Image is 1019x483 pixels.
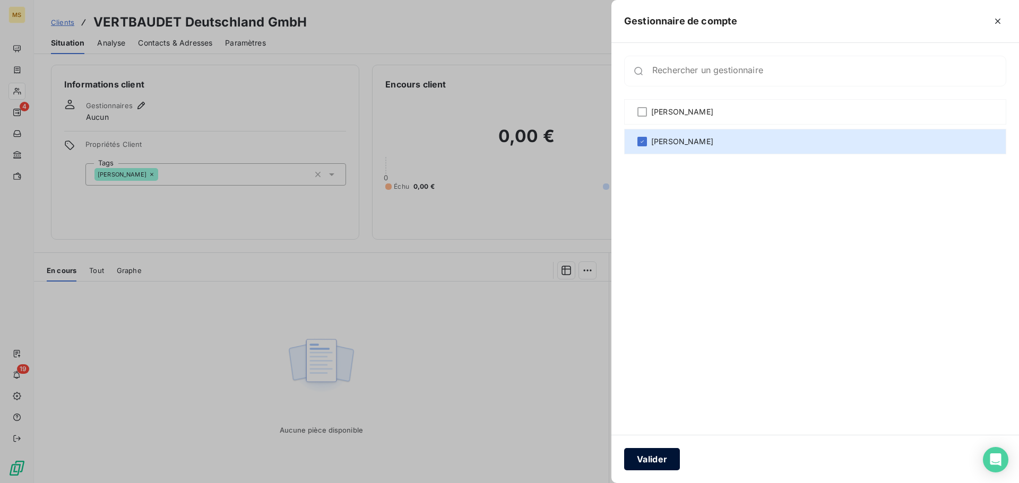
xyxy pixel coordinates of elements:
span: [PERSON_NAME] [651,107,713,117]
button: Valider [624,448,680,470]
h5: Gestionnaire de compte [624,14,737,29]
div: Open Intercom Messenger [983,447,1008,472]
input: placeholder [652,66,1006,76]
span: [PERSON_NAME] [651,136,713,147]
